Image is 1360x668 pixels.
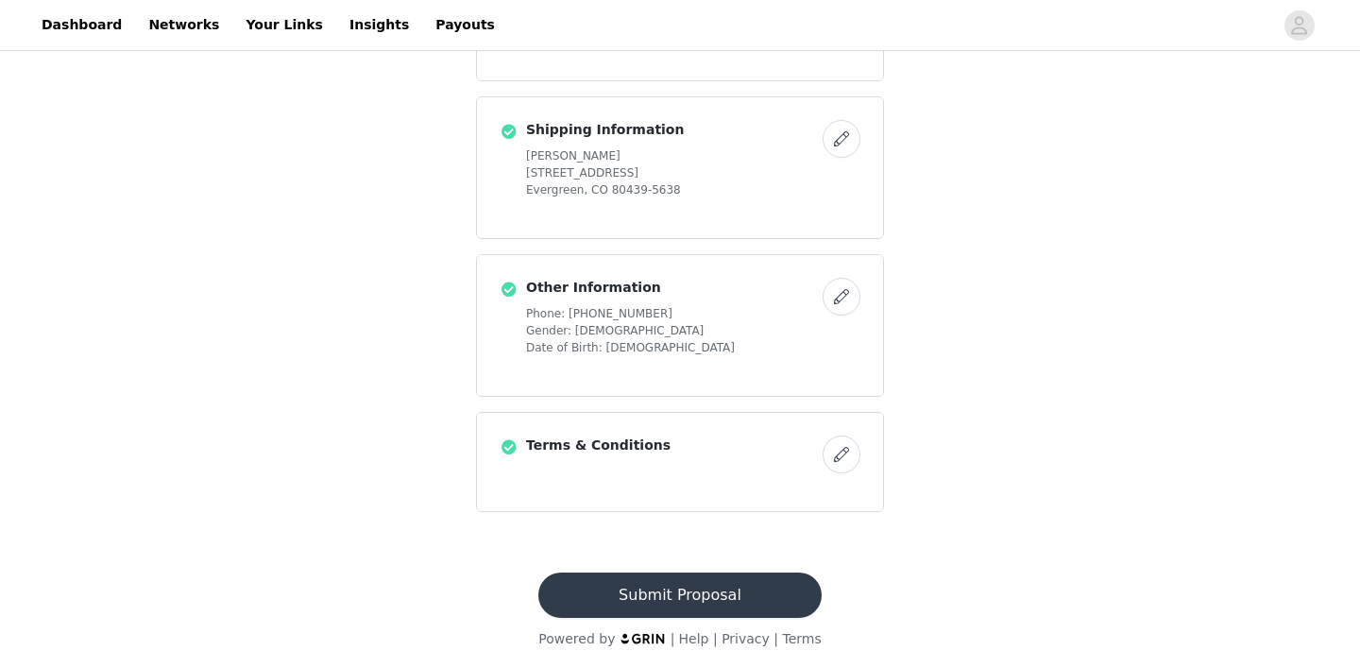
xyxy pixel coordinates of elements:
[234,4,334,46] a: Your Links
[713,631,718,646] span: |
[526,278,815,298] h4: Other Information
[338,4,420,46] a: Insights
[526,436,815,455] h4: Terms & Conditions
[782,631,821,646] a: Terms
[679,631,709,646] a: Help
[722,631,770,646] a: Privacy
[424,4,506,46] a: Payouts
[773,631,778,646] span: |
[526,339,815,356] span: Date of Birth: [DEMOGRAPHIC_DATA]
[526,305,815,356] h5: Phone: [PHONE_NUMBER] Gender: [DEMOGRAPHIC_DATA]
[476,412,884,512] div: Terms & Conditions
[526,147,815,198] h5: [PERSON_NAME] [STREET_ADDRESS] Evergreen, CO 80439-5638
[620,632,667,644] img: logo
[137,4,230,46] a: Networks
[526,120,815,140] h4: Shipping Information
[30,4,133,46] a: Dashboard
[538,631,615,646] span: Powered by
[1290,10,1308,41] div: avatar
[538,573,821,618] button: Submit Proposal
[476,254,884,397] div: Other Information
[476,96,884,239] div: Shipping Information
[671,631,675,646] span: |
